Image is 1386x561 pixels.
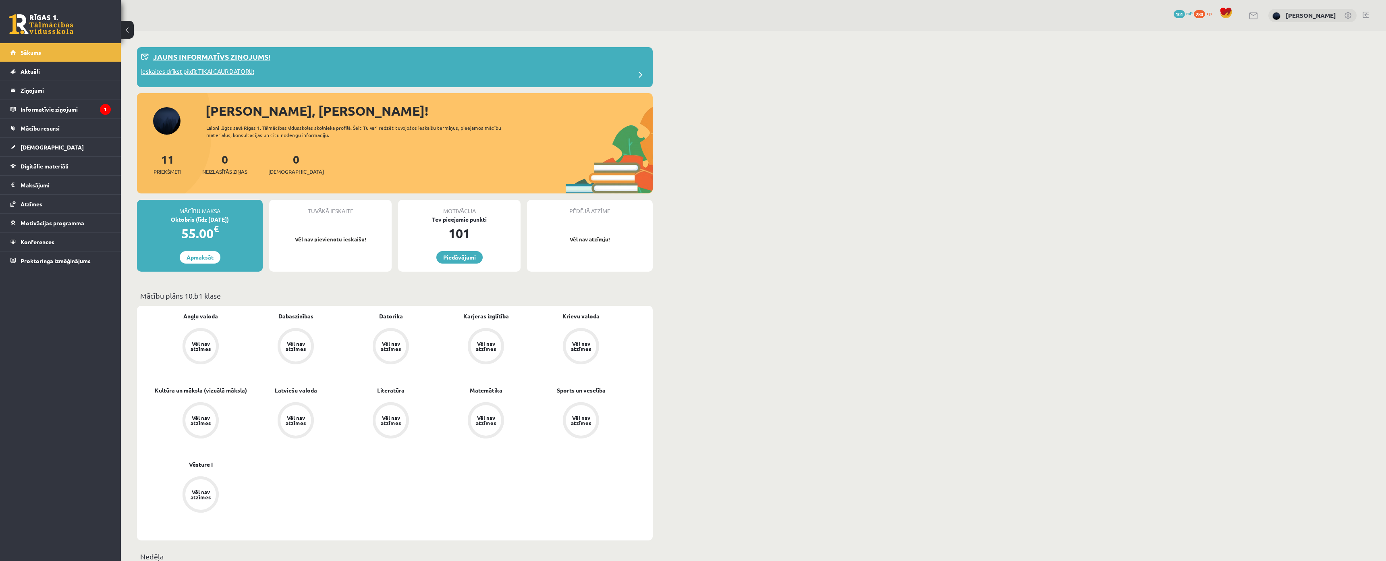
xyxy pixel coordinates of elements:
a: Matemātika [470,386,502,395]
div: Oktobris (līdz [DATE]) [137,215,263,224]
a: Vēl nav atzīmes [343,328,438,366]
a: Kultūra un māksla (vizuālā māksla) [155,386,247,395]
div: Vēl nav atzīmes [380,415,402,426]
span: Priekšmeti [154,168,181,176]
span: Konferences [21,238,54,245]
p: Ieskaites drīkst pildīt TIKAI CAUR DATORU! [141,67,254,78]
p: Jauns informatīvs ziņojums! [153,51,270,62]
a: Sākums [10,43,111,62]
a: Digitālie materiāli [10,157,111,175]
div: Vēl nav atzīmes [284,415,307,426]
a: Proktoringa izmēģinājums [10,251,111,270]
a: Ziņojumi [10,81,111,100]
div: Vēl nav atzīmes [570,415,592,426]
a: Literatūra [377,386,405,395]
span: Atzīmes [21,200,42,208]
div: Vēl nav atzīmes [189,489,212,500]
legend: Maksājumi [21,176,111,194]
span: Mācību resursi [21,125,60,132]
a: Latviešu valoda [275,386,317,395]
a: Vēl nav atzīmes [343,402,438,440]
a: 101 mP [1174,10,1193,17]
a: Vēl nav atzīmes [153,476,248,514]
a: 0Neizlasītās ziņas [202,152,247,176]
span: [DEMOGRAPHIC_DATA] [21,143,84,151]
a: 11Priekšmeti [154,152,181,176]
a: Jauns informatīvs ziņojums! Ieskaites drīkst pildīt TIKAI CAUR DATORU! [141,51,649,83]
div: Vēl nav atzīmes [475,341,497,351]
div: Vēl nav atzīmes [189,341,212,351]
a: Motivācijas programma [10,214,111,232]
a: Vēl nav atzīmes [533,328,629,366]
a: Konferences [10,233,111,251]
a: Piedāvājumi [436,251,483,264]
div: Vēl nav atzīmes [475,415,497,426]
div: Pēdējā atzīme [527,200,653,215]
div: Vēl nav atzīmes [284,341,307,351]
span: 101 [1174,10,1185,18]
div: Laipni lūgts savā Rīgas 1. Tālmācības vidusskolas skolnieka profilā. Šeit Tu vari redzēt tuvojošo... [206,124,516,139]
p: Mācību plāns 10.b1 klase [140,290,649,301]
a: 0[DEMOGRAPHIC_DATA] [268,152,324,176]
span: 280 [1194,10,1205,18]
a: Vēl nav atzīmes [248,328,343,366]
a: Datorika [379,312,403,320]
a: Dabaszinības [278,312,313,320]
a: Informatīvie ziņojumi1 [10,100,111,118]
a: Karjeras izglītība [463,312,509,320]
span: Proktoringa izmēģinājums [21,257,91,264]
span: Neizlasītās ziņas [202,168,247,176]
a: Maksājumi [10,176,111,194]
span: Motivācijas programma [21,219,84,226]
div: Vēl nav atzīmes [570,341,592,351]
p: Vēl nav atzīmju! [531,235,649,243]
a: Vēl nav atzīmes [153,402,248,440]
a: Krievu valoda [562,312,600,320]
legend: Ziņojumi [21,81,111,100]
a: Vēl nav atzīmes [533,402,629,440]
span: Digitālie materiāli [21,162,68,170]
div: Tev pieejamie punkti [398,215,521,224]
span: Aktuāli [21,68,40,75]
a: Vēsture I [189,460,213,469]
a: Sports un veselība [557,386,606,395]
a: Aktuāli [10,62,111,81]
p: Vēl nav pievienotu ieskaišu! [273,235,388,243]
a: Vēl nav atzīmes [153,328,248,366]
a: Vēl nav atzīmes [438,328,533,366]
a: [DEMOGRAPHIC_DATA] [10,138,111,156]
div: Vēl nav atzīmes [380,341,402,351]
span: Sākums [21,49,41,56]
img: Nikolass Karpjuks [1272,12,1280,20]
a: Rīgas 1. Tālmācības vidusskola [9,14,73,34]
div: Mācību maksa [137,200,263,215]
a: Atzīmes [10,195,111,213]
legend: Informatīvie ziņojumi [21,100,111,118]
div: 101 [398,224,521,243]
span: xp [1206,10,1212,17]
div: Vēl nav atzīmes [189,415,212,426]
div: 55.00 [137,224,263,243]
a: Angļu valoda [183,312,218,320]
a: Vēl nav atzīmes [438,402,533,440]
a: Mācību resursi [10,119,111,137]
a: Apmaksāt [180,251,220,264]
span: € [214,223,219,235]
div: Tuvākā ieskaite [269,200,392,215]
a: [PERSON_NAME] [1286,11,1336,19]
span: [DEMOGRAPHIC_DATA] [268,168,324,176]
span: mP [1186,10,1193,17]
i: 1 [100,104,111,115]
a: Vēl nav atzīmes [248,402,343,440]
div: Motivācija [398,200,521,215]
a: 280 xp [1194,10,1216,17]
div: [PERSON_NAME], [PERSON_NAME]! [205,101,653,121]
